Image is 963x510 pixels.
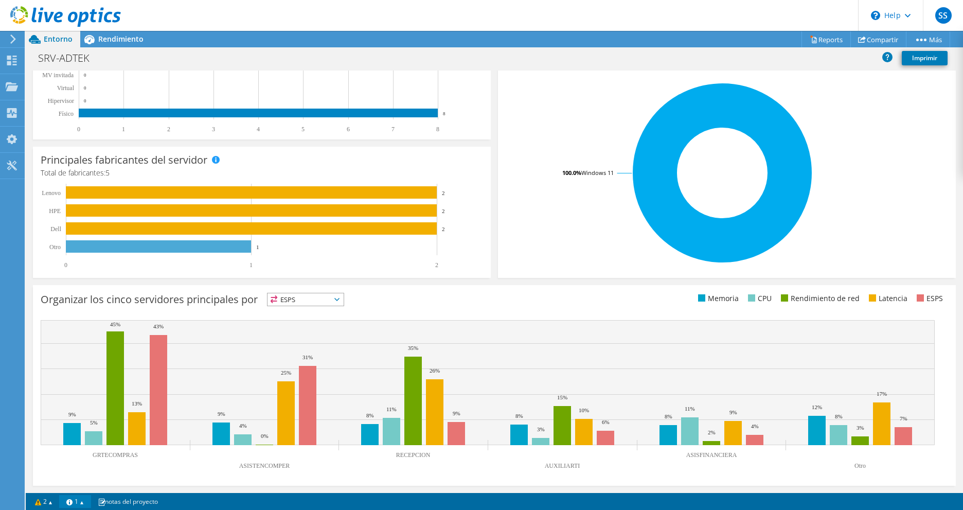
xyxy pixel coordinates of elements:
tspan: Windows 11 [581,169,614,177]
text: 0 [84,85,86,91]
h4: Total de fabricantes: [41,167,483,179]
text: Dell [50,225,61,233]
text: 0 [84,98,86,103]
text: 1 [122,126,125,133]
text: 3% [537,426,545,432]
tspan: 100.0% [562,169,581,177]
text: 8 [436,126,439,133]
a: notas del proyecto [91,495,165,508]
tspan: Físico [59,110,74,117]
text: 6 [347,126,350,133]
text: 6% [602,419,610,425]
text: 2 [442,208,445,214]
text: 0% [261,433,269,439]
text: 2 [167,126,170,133]
a: Más [906,31,950,47]
text: 8 [443,111,445,116]
text: 3 [212,126,215,133]
text: Lenovo [42,189,61,197]
li: Rendimiento de red [778,293,860,304]
li: CPU [745,293,772,304]
text: 1 [249,261,253,269]
text: Virtual [57,84,75,92]
text: 9% [218,411,225,417]
text: 4% [751,423,759,429]
text: 3% [857,425,864,431]
text: Otro [854,462,866,469]
text: 45% [110,321,120,327]
text: 7% [900,415,907,421]
text: 15% [557,394,567,400]
text: MV invitada [42,72,74,79]
text: 2% [708,429,716,435]
text: 43% [153,323,164,329]
text: ASISTENCOMPER [239,462,290,469]
text: HPE [49,207,61,215]
a: Reports [801,31,851,47]
text: 4% [239,423,247,429]
text: 1 [256,244,259,250]
li: Latencia [866,293,907,304]
text: 25% [281,370,291,376]
li: Memoria [695,293,739,304]
text: 2 [435,261,438,269]
text: 8% [515,413,523,419]
span: SS [935,7,952,24]
text: 8% [665,413,672,419]
text: 9% [68,411,76,417]
text: 31% [302,354,313,360]
span: Entorno [44,34,73,44]
text: 17% [877,391,887,397]
text: 26% [430,367,440,374]
text: AUXILIARTI [545,462,580,469]
a: Compartir [850,31,906,47]
text: 9% [453,410,460,416]
text: 2 [442,226,445,232]
svg: \n [871,11,880,20]
text: 10% [579,407,589,413]
a: 1 [59,495,91,508]
a: 2 [28,495,60,508]
h3: Principales fabricantes del servidor [41,154,207,166]
text: 11% [386,406,397,412]
li: ESPS [914,293,943,304]
a: Imprimir [902,51,948,65]
text: 12% [812,404,822,410]
text: 0 [84,73,86,78]
text: RECEPCION [396,451,431,459]
text: 5% [90,419,98,426]
text: 11% [685,406,695,412]
span: 5 [105,168,110,178]
span: ESPS [267,293,344,306]
text: 8% [835,413,843,419]
text: Otro [49,243,61,251]
text: Hipervisor [48,97,74,104]
text: 4 [257,126,260,133]
text: 0 [77,126,80,133]
text: 9% [729,409,737,415]
text: 5 [301,126,305,133]
text: 8% [366,412,374,418]
h1: SRV-ADTEK [33,52,105,64]
text: 7 [391,126,395,133]
text: 35% [408,345,418,351]
text: 13% [132,400,142,407]
text: 2 [442,190,445,196]
text: GRTECOMPRAS [93,451,138,459]
text: ASISFINANCIERA [686,451,737,459]
text: 0 [64,261,67,269]
span: Rendimiento [98,34,144,44]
